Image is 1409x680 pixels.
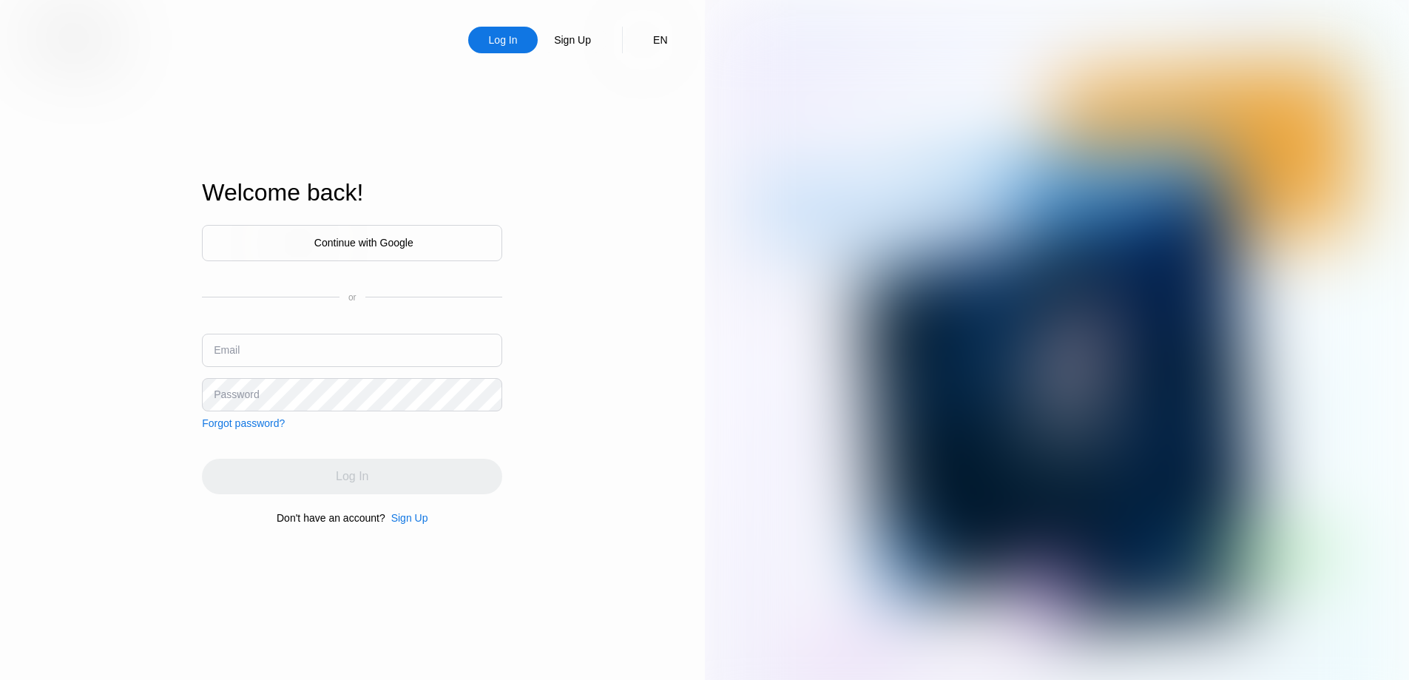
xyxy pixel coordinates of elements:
[277,512,385,524] div: Don't have an account?
[653,34,667,46] div: EN
[622,27,667,53] div: EN
[202,417,285,429] div: Forgot password?
[202,225,502,261] div: Continue with Google
[348,292,357,303] div: or
[214,388,259,400] div: Password
[553,33,592,47] div: Sign Up
[538,27,607,53] div: Sign Up
[391,512,428,524] div: Sign Up
[314,237,413,249] div: Continue with Google
[487,33,519,47] div: Log In
[202,179,502,206] div: Welcome back!
[385,512,428,524] div: Sign Up
[214,344,240,356] div: Email
[468,27,538,53] div: Log In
